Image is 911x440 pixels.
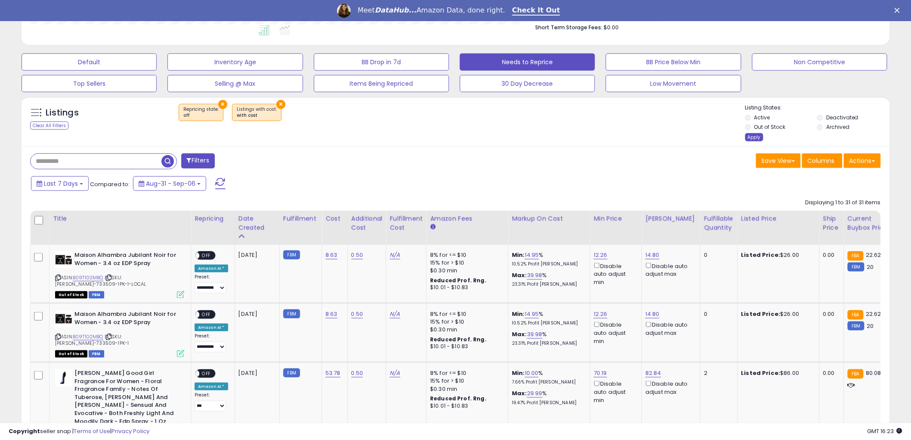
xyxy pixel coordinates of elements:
h5: Listings [46,107,79,119]
img: 41fn-xU+QmL._SL40_.jpg [55,251,72,268]
div: $86.00 [741,369,813,377]
div: % [512,369,583,385]
label: Deactivated [826,114,858,121]
button: Non Competitive [752,53,887,71]
a: B09T1G2MBQ [73,274,103,281]
button: Top Sellers [22,75,157,92]
a: B09T1G2MBQ [73,333,103,340]
a: 39.98 [527,330,542,339]
span: $0.00 [604,23,619,31]
div: Fulfillment [283,214,318,223]
div: % [512,310,583,326]
div: $26.00 [741,251,813,259]
span: 22.62 [866,310,881,318]
div: Disable auto adjust max [645,379,694,396]
span: Compared to: [90,180,130,188]
div: 2 [704,369,731,377]
button: BB Price Below Min [606,53,741,71]
div: Preset: [195,274,228,293]
button: Columns [802,153,843,168]
span: | SKU: [PERSON_NAME]-733509-1PK-1-LOCAL [55,274,146,287]
a: 82.84 [645,369,661,378]
span: All listings that are currently out of stock and unavailable for purchase on Amazon [55,291,87,299]
a: 10.00 [525,369,539,378]
b: Short Term Storage Fees: [535,24,602,31]
div: Disable auto adjust min [594,320,635,345]
b: Reduced Prof. Rng. [430,395,486,402]
div: Markup on Cost [512,214,586,223]
span: Columns [808,156,835,165]
span: Last 7 Days [44,179,78,188]
a: 8.63 [325,310,338,318]
div: 0.00 [823,369,837,377]
div: [DATE] [239,251,273,259]
div: Disable auto adjust min [594,379,635,404]
button: BB Drop in 7d [314,53,449,71]
div: Displaying 1 to 31 of 31 items [806,199,881,207]
img: 31n-0PIk7OL._SL40_.jpg [55,369,72,387]
a: Check It Out [512,6,561,16]
div: Clear All Filters [30,122,68,130]
a: 0.50 [351,310,363,318]
b: Listed Price: [741,310,781,318]
a: 0.50 [351,369,363,378]
th: The percentage added to the cost of goods (COGS) that forms the calculator for Min & Max prices. [508,211,590,245]
small: FBM [848,262,865,271]
div: Amazon Fees [430,214,505,223]
a: N/A [390,251,400,259]
button: Needs to Reprice [460,53,595,71]
div: 0 [704,310,731,318]
div: ASIN: [55,310,184,356]
div: 15% for > $10 [430,377,502,385]
button: Save View [756,153,801,168]
span: 20 [867,263,874,271]
button: Aug-31 - Sep-06 [133,176,206,191]
div: Repricing [195,214,231,223]
a: 14.80 [645,251,660,259]
div: Date Created [239,214,276,232]
div: Amazon AI * [195,324,228,331]
div: 8% for <= $10 [430,251,502,259]
div: 8% for <= $10 [430,369,502,377]
a: 29.99 [527,389,542,398]
b: Max: [512,389,527,397]
p: 7.66% Profit [PERSON_NAME] [512,379,583,385]
a: N/A [390,310,400,318]
div: Disable auto adjust max [645,320,694,337]
div: $0.30 min [430,267,502,275]
a: 0.50 [351,251,363,259]
div: Meet Amazon Data, done right. [358,6,505,15]
small: FBA [848,369,864,379]
small: FBM [283,368,300,378]
div: % [512,390,583,406]
b: Max: [512,330,527,338]
div: [DATE] [239,369,273,377]
button: Actions [844,153,881,168]
div: Apply [745,133,763,141]
b: Listed Price: [741,251,781,259]
button: Inventory Age [167,53,303,71]
a: 8.63 [325,251,338,259]
div: Current Buybox Price [848,214,892,232]
a: Privacy Policy [112,427,149,435]
div: $10.01 - $10.83 [430,284,502,291]
a: N/A [390,369,400,378]
label: Archived [826,123,849,131]
p: 23.31% Profit [PERSON_NAME] [512,340,583,346]
div: Disable auto adjust max [645,261,694,278]
div: with cost [237,112,277,119]
p: 10.52% Profit [PERSON_NAME] [512,320,583,326]
span: 20 [867,322,874,330]
div: 0.00 [823,310,837,318]
div: $26.00 [741,310,813,318]
div: Fulfillable Quantity [704,214,734,232]
a: 12.26 [594,310,607,318]
div: Disable auto adjust min [594,261,635,286]
button: Last 7 Days [31,176,89,191]
p: 23.31% Profit [PERSON_NAME] [512,281,583,287]
i: DataHub... [375,6,417,14]
a: 14.80 [645,310,660,318]
img: 41fn-xU+QmL._SL40_.jpg [55,310,72,328]
div: % [512,271,583,287]
p: Listing States: [745,104,889,112]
